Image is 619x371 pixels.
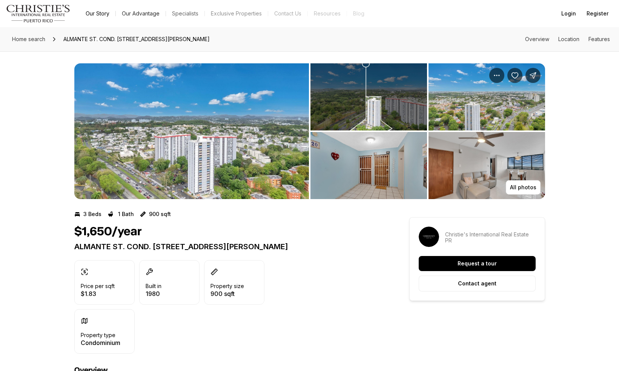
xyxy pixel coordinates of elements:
[149,211,171,217] p: 900 sqft
[81,332,115,338] p: Property type
[6,5,71,23] img: logo
[310,63,427,130] button: View image gallery
[74,242,382,251] p: ALMANTE ST. COND. [STREET_ADDRESS][PERSON_NAME]
[74,63,545,199] div: Listing Photos
[510,184,536,190] p: All photos
[60,33,213,45] span: ALMANTE ST. COND. [STREET_ADDRESS][PERSON_NAME]
[308,8,347,19] a: Resources
[166,8,204,19] a: Specialists
[81,340,120,346] p: Condominium
[582,6,613,21] button: Register
[429,132,545,199] button: View image gallery
[210,291,244,297] p: 900 sqft
[310,132,427,199] button: View image gallery
[146,283,161,289] p: Built in
[118,211,134,217] p: 1 Bath
[561,11,576,17] span: Login
[445,231,536,244] p: Christie's International Real Estate PR
[116,8,166,19] a: Our Advantage
[310,63,545,199] li: 2 of 6
[12,36,45,42] span: Home search
[268,8,307,19] button: Contact Us
[557,6,581,21] button: Login
[525,68,541,83] button: Share Property: ALMANTE ST. COND. GUARIONEZ #APT. 3015
[347,8,370,19] a: Blog
[419,276,536,291] button: Contact agent
[429,63,545,130] button: View image gallery
[419,256,536,271] button: Request a tour
[74,63,309,199] button: View image gallery
[146,291,161,297] p: 1980
[507,68,522,83] button: Save Property: ALMANTE ST. COND. GUARIONEZ #APT. 3015
[458,281,496,287] p: Contact agent
[81,283,115,289] p: Price per sqft
[205,8,268,19] a: Exclusive Properties
[525,36,610,42] nav: Page section menu
[588,36,610,42] a: Skip to: Features
[9,33,48,45] a: Home search
[210,283,244,289] p: Property size
[80,8,115,19] a: Our Story
[81,291,115,297] p: $1.83
[83,211,101,217] p: 3 Beds
[74,63,309,199] li: 1 of 6
[506,180,541,195] button: All photos
[587,11,608,17] span: Register
[458,261,497,267] p: Request a tour
[525,36,549,42] a: Skip to: Overview
[74,225,142,239] h1: $1,650/year
[558,36,579,42] a: Skip to: Location
[489,68,504,83] button: Property options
